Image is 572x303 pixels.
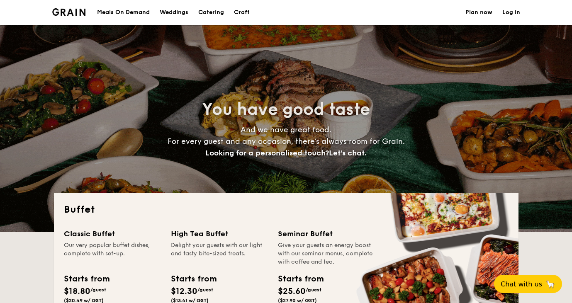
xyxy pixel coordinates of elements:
[64,228,161,240] div: Classic Buffet
[64,203,509,216] h2: Buffet
[494,275,562,293] button: Chat with us🦙
[501,280,542,288] span: Chat with us
[197,287,213,293] span: /guest
[202,99,370,119] span: You have good taste
[52,8,86,16] a: Logotype
[329,148,367,158] span: Let's chat.
[168,125,405,158] span: And we have great food. For every guest and any occasion, there’s always room for Grain.
[306,287,321,293] span: /guest
[171,286,197,296] span: $12.30
[205,148,329,158] span: Looking for a personalised touch?
[278,286,306,296] span: $25.60
[278,241,375,266] div: Give your guests an energy boost with our seminar menus, complete with coffee and tea.
[90,287,106,293] span: /guest
[171,241,268,266] div: Delight your guests with our light and tasty bite-sized treats.
[64,273,109,285] div: Starts from
[64,241,161,266] div: Our very popular buffet dishes, complete with set-up.
[278,273,323,285] div: Starts from
[545,279,555,289] span: 🦙
[64,286,90,296] span: $18.80
[171,228,268,240] div: High Tea Buffet
[171,273,216,285] div: Starts from
[278,228,375,240] div: Seminar Buffet
[52,8,86,16] img: Grain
